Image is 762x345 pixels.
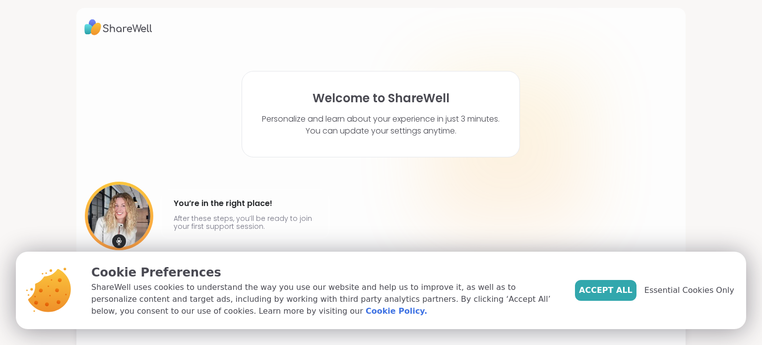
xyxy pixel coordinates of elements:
span: Accept All [579,284,633,296]
img: mic icon [112,234,126,248]
h4: You’re in the right place! [174,196,317,211]
p: Personalize and learn about your experience in just 3 minutes. You can update your settings anytime. [262,113,500,137]
p: ShareWell uses cookies to understand the way you use our website and help us to improve it, as we... [91,281,559,317]
a: Cookie Policy. [366,305,427,317]
p: Cookie Preferences [91,264,559,281]
span: Essential Cookies Only [644,284,734,296]
p: After these steps, you’ll be ready to join your first support session. [174,214,317,230]
img: ShareWell Logo [84,16,152,39]
button: Accept All [575,280,636,301]
img: User image [85,182,153,250]
h1: Welcome to ShareWell [313,91,449,105]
